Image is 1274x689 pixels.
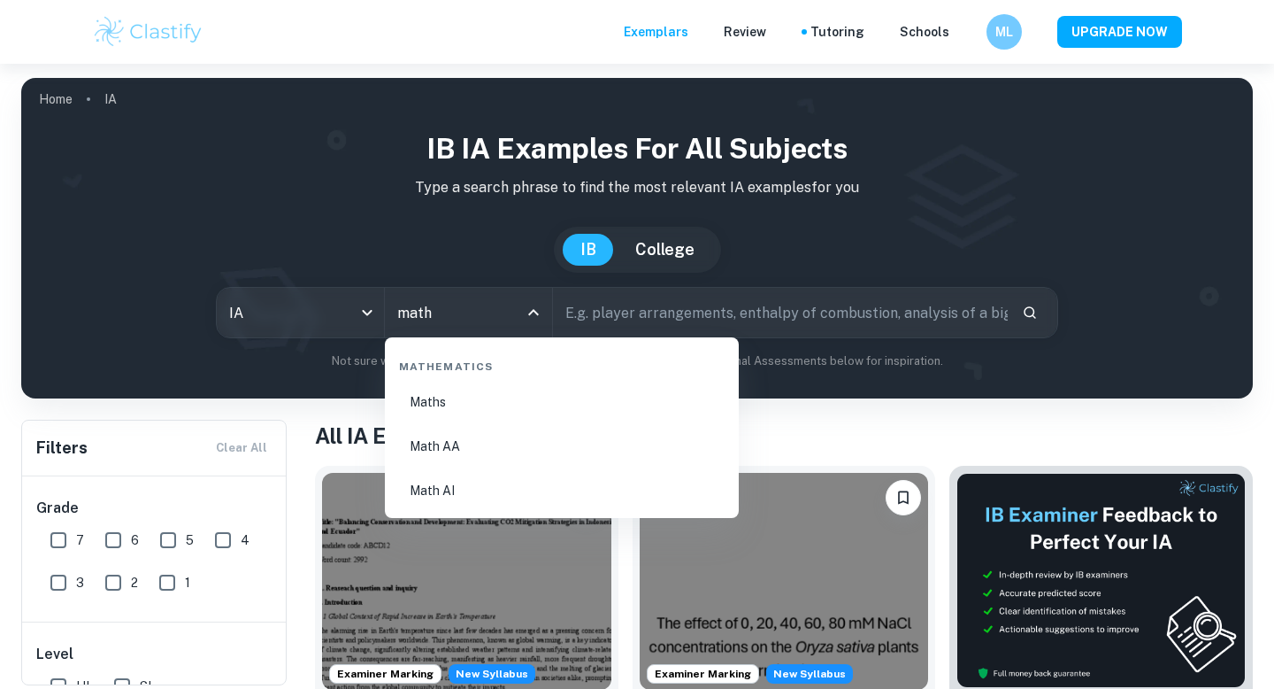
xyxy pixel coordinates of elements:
[241,530,249,550] span: 4
[76,530,84,550] span: 7
[186,530,194,550] span: 5
[392,344,732,382] div: Mathematics
[553,288,1008,337] input: E.g. player arrangements, enthalpy of combustion, analysis of a big city...
[900,22,949,42] a: Schools
[648,666,758,682] span: Examiner Marking
[986,14,1022,50] button: ML
[392,470,732,511] li: Math AI
[1057,16,1182,48] button: UPGRADE NOW
[21,78,1253,399] img: profile cover
[521,300,546,325] button: Close
[92,14,204,50] img: Clastify logo
[35,352,1239,370] p: Not sure what to search for? You can always look through our example Internal Assessments below f...
[449,664,535,684] span: New Syllabus
[35,177,1239,198] p: Type a search phrase to find the most relevant IA examples for you
[766,664,853,684] span: New Syllabus
[886,480,921,515] button: Bookmark
[217,288,384,337] div: IA
[994,22,1015,42] h6: ML
[724,22,766,42] p: Review
[104,89,117,109] p: IA
[39,87,73,112] a: Home
[36,644,273,665] h6: Level
[956,473,1246,688] img: Thumbnail
[36,436,88,461] h6: Filters
[766,664,853,684] div: Starting from the May 2026 session, the ESS IA requirements have changed. We created this exempla...
[35,128,1239,170] h1: IB IA examples for all subjects
[76,573,84,592] span: 3
[315,420,1253,452] h1: All IA Examples
[131,530,139,550] span: 6
[185,573,190,592] span: 1
[618,234,712,266] button: College
[131,573,138,592] span: 2
[624,22,688,42] p: Exemplars
[330,666,441,682] span: Examiner Marking
[1015,298,1045,328] button: Search
[563,234,614,266] button: IB
[963,27,972,36] button: Help and Feedback
[392,426,732,467] li: Math AA
[36,498,273,519] h6: Grade
[810,22,864,42] a: Tutoring
[392,382,732,422] li: Maths
[449,664,535,684] div: Starting from the May 2026 session, the ESS IA requirements have changed. We created this exempla...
